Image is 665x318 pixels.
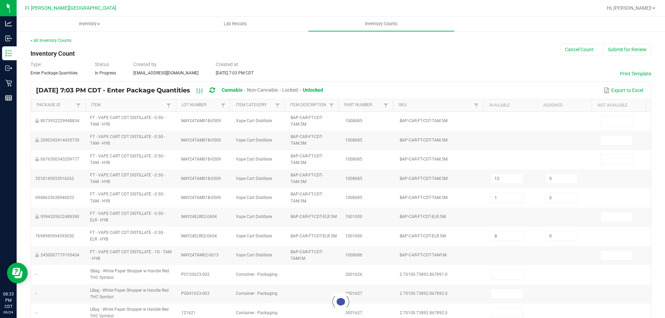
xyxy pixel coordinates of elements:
[25,5,116,11] span: Ft [PERSON_NAME][GEOGRAPHIC_DATA]
[3,291,14,310] p: 08:33 PM CDT
[95,62,109,67] span: Status
[5,35,12,42] inline-svg: Inbound
[214,21,256,27] span: Lab Results
[7,263,28,283] iframe: Resource center
[620,70,651,77] button: Print Template
[5,80,12,87] inline-svg: Retail
[607,5,652,11] span: Hi, [PERSON_NAME]!
[133,62,157,67] span: Created by
[5,20,12,27] inline-svg: Analytics
[399,102,472,108] a: SKUSortable
[30,50,75,57] span: Inventory Count
[303,87,323,93] span: Unlocked
[327,101,336,110] a: Filter
[538,99,592,112] th: Assigned
[165,101,173,110] a: Filter
[133,71,198,75] span: [EMAIL_ADDRESS][DOMAIN_NAME]
[236,102,273,108] a: Item CategorySortable
[308,17,454,31] a: Inventory Counts
[30,38,71,43] a: < All Inventory Counts
[560,44,598,55] button: Cancel Count
[273,101,282,110] a: Filter
[247,87,278,93] span: Non-Cannabis
[382,101,390,110] a: Filter
[222,87,242,93] span: Cannabis
[5,50,12,57] inline-svg: Inventory
[74,101,82,110] a: Filter
[37,102,74,108] a: Package IdSortable
[290,102,327,108] a: Item DescriptionSortable
[282,87,298,93] span: Locked
[5,65,12,72] inline-svg: Outbound
[95,71,116,75] span: In Progress
[344,102,382,108] a: Part NumberSortable
[592,99,646,112] th: Not Available
[162,17,308,31] a: Lab Results
[30,62,41,67] span: Type
[219,101,227,110] a: Filter
[36,84,328,97] div: [DATE] 7:03 PM CDT - Enter Package Quantities
[17,17,162,31] a: Inventory
[356,21,407,27] span: Inventory Counts
[483,99,538,112] th: Available
[17,21,162,27] span: Inventory
[5,94,12,101] inline-svg: Reports
[181,102,219,108] a: Lot NumberSortable
[3,310,14,315] p: 09/24
[472,101,480,110] a: Filter
[30,71,78,75] span: Enter Package Quantities
[216,62,238,67] span: Created at
[602,84,645,96] button: Export to Excel
[603,44,651,55] button: Submit for Review
[216,71,254,75] span: [DATE] 7:03 PM CDT
[91,102,165,108] a: ItemSortable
